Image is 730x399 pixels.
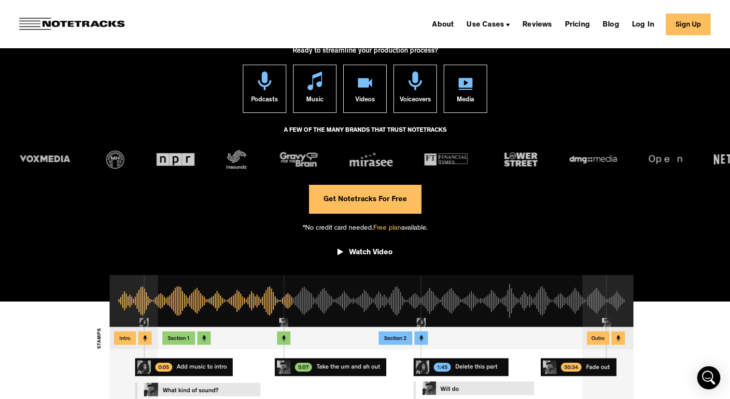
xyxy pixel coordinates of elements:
[309,185,421,214] a: Get Notetracks For Free
[243,65,286,113] a: Podcasts
[393,65,437,113] a: Voiceovers
[428,16,458,32] a: About
[400,90,431,112] div: Voiceovers
[697,366,720,389] div: Open Intercom Messenger
[466,21,504,29] div: Use Cases
[337,241,393,268] a: open lightbox
[355,90,375,112] div: Videos
[628,16,658,32] a: Log In
[343,65,387,113] a: Videos
[519,16,556,32] a: Reviews
[284,123,447,149] div: A FEW OF THE MANY BRANDS THAT TRUST NOTETRACKS
[666,14,711,35] a: Sign Up
[349,248,393,258] div: Watch Video
[293,65,337,113] a: Music
[457,90,474,112] div: Media
[444,65,487,113] a: Media
[561,16,594,32] a: Pricing
[306,90,323,112] div: Music
[303,214,428,241] div: *No credit card needed. available.
[599,16,623,32] a: Blog
[463,16,514,32] div: Use Cases
[373,225,401,232] span: Free plan
[251,90,278,112] div: Podcasts
[293,41,438,65] div: Ready to streamline your production process?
